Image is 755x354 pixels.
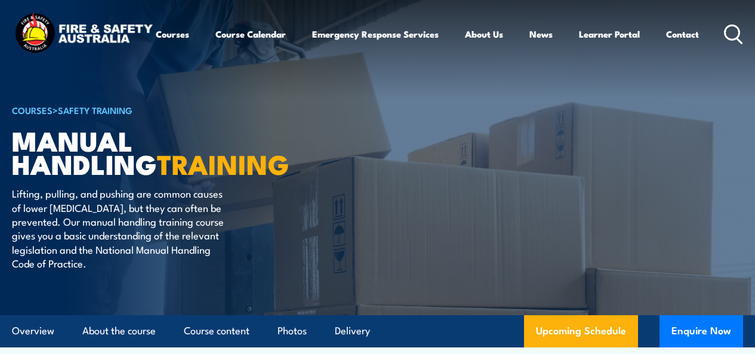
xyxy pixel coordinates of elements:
[184,315,249,347] a: Course content
[12,103,307,117] h6: >
[12,186,230,270] p: Lifting, pulling, and pushing are common causes of lower [MEDICAL_DATA], but they can often be pr...
[12,103,53,116] a: COURSES
[666,20,699,48] a: Contact
[157,143,289,184] strong: TRAINING
[58,103,132,116] a: Safety Training
[12,315,54,347] a: Overview
[215,20,286,48] a: Course Calendar
[156,20,189,48] a: Courses
[278,315,307,347] a: Photos
[660,315,743,347] button: Enquire Now
[312,20,439,48] a: Emergency Response Services
[82,315,156,347] a: About the course
[524,315,638,347] a: Upcoming Schedule
[579,20,640,48] a: Learner Portal
[465,20,503,48] a: About Us
[335,315,370,347] a: Delivery
[529,20,553,48] a: News
[12,128,307,175] h1: Manual Handling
